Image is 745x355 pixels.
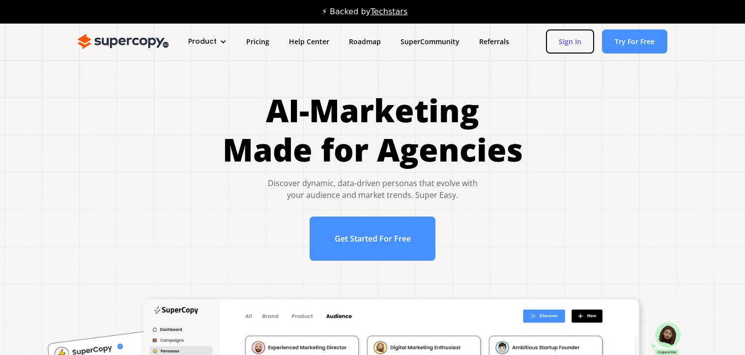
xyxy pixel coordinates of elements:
[223,177,523,201] div: Discover dynamic, data-driven personas that evolve with your audience and market trends. Super Easy.
[371,7,407,16] a: Techstars
[391,32,469,51] a: SuperCommunity
[546,29,594,54] a: Sign In
[310,217,436,261] a: Get Started For Free
[236,32,279,51] a: Pricing
[322,7,407,17] div: ⚡ Backed by
[602,29,667,54] a: Try For Free
[339,32,391,51] a: Roadmap
[469,32,519,51] a: Referrals
[279,32,339,51] a: Help Center
[178,32,236,51] div: Product
[223,91,523,169] h1: AI-Marketing Made for Agencies
[188,36,217,47] div: Product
